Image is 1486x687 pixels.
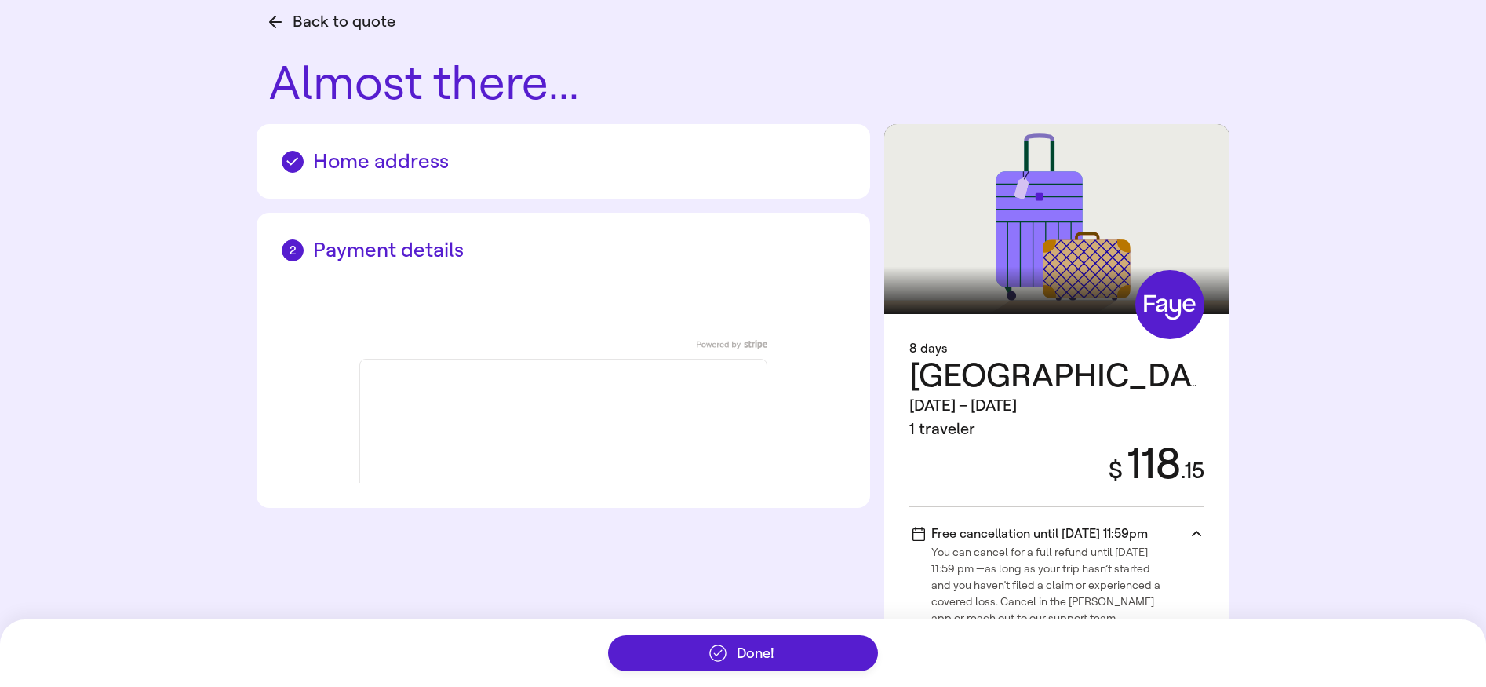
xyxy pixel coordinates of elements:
div: 8 days [909,339,1204,358]
div: 118 [1090,441,1204,488]
span: You can cancel for a full refund until [DATE] 11:59 pm —as long as your trip hasn’t started and y... [931,541,1167,627]
span: . 15 [1181,458,1204,484]
h2: Payment details [282,238,845,262]
h2: Home address [282,149,845,174]
span: [GEOGRAPHIC_DATA] [909,356,1237,395]
span: $ [1109,456,1123,484]
div: 1 traveler [909,418,1204,441]
span: Free cancellation until [DATE] 11:59pm [912,526,1148,541]
div: [DATE] – [DATE] [909,394,1204,418]
button: Back to quote [269,10,395,34]
h1: Almost there... [269,59,1229,108]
